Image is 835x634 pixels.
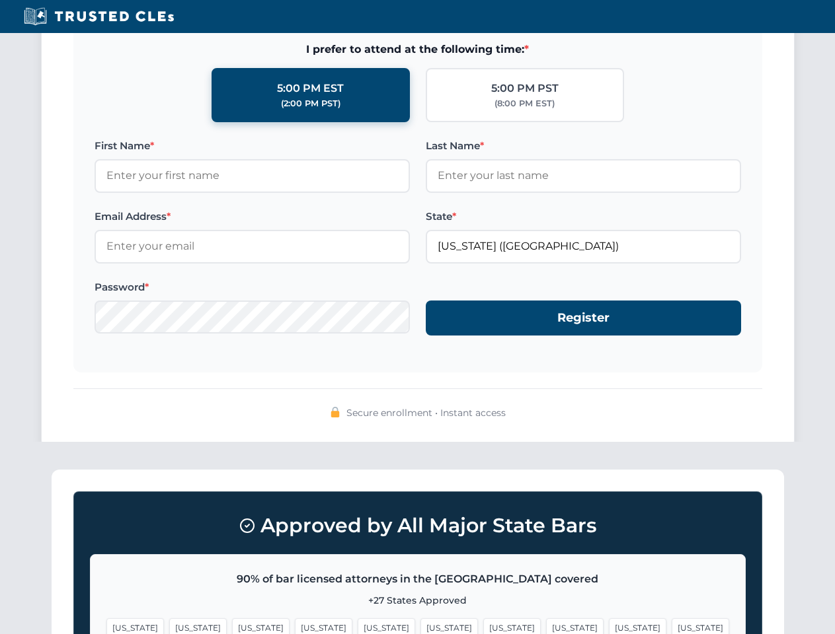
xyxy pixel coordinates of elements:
[95,159,410,192] input: Enter your first name
[426,230,741,263] input: Florida (FL)
[106,571,729,588] p: 90% of bar licensed attorneys in the [GEOGRAPHIC_DATA] covered
[95,209,410,225] label: Email Address
[426,300,741,335] button: Register
[491,80,559,97] div: 5:00 PM PST
[20,7,178,26] img: Trusted CLEs
[426,209,741,225] label: State
[426,138,741,154] label: Last Name
[495,97,555,110] div: (8:00 PM EST)
[95,138,410,154] label: First Name
[95,41,741,58] span: I prefer to attend at the following time:
[346,405,506,420] span: Secure enrollment • Instant access
[95,230,410,263] input: Enter your email
[277,80,344,97] div: 5:00 PM EST
[330,407,340,417] img: 🔒
[281,97,340,110] div: (2:00 PM PST)
[95,279,410,295] label: Password
[90,508,746,544] h3: Approved by All Major State Bars
[426,159,741,192] input: Enter your last name
[106,593,729,608] p: +27 States Approved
